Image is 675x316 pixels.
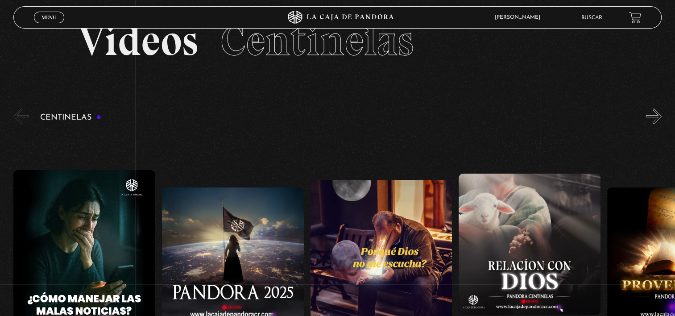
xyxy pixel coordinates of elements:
a: View your shopping cart [629,12,641,24]
span: Cerrar [38,22,59,29]
button: Previous [13,108,29,124]
span: [PERSON_NAME] [490,15,549,20]
span: Menu [41,15,56,20]
span: Centinelas [220,15,414,66]
h3: Centinelas [40,113,101,122]
a: Buscar [581,15,602,21]
button: Next [646,108,662,124]
h2: Videos [79,20,597,62]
